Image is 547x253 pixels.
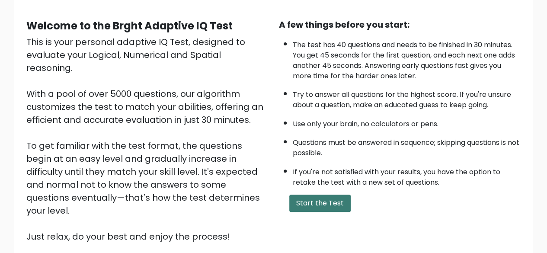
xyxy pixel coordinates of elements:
button: Start the Test [289,195,351,212]
li: If you're not satisfied with your results, you have the option to retake the test with a new set ... [293,163,521,188]
li: Questions must be answered in sequence; skipping questions is not possible. [293,133,521,158]
li: The test has 40 questions and needs to be finished in 30 minutes. You get 45 seconds for the firs... [293,35,521,81]
li: Try to answer all questions for the highest score. If you're unsure about a question, make an edu... [293,85,521,110]
b: Welcome to the Brght Adaptive IQ Test [26,19,233,33]
div: This is your personal adaptive IQ Test, designed to evaluate your Logical, Numerical and Spatial ... [26,35,269,243]
li: Use only your brain, no calculators or pens. [293,115,521,129]
div: A few things before you start: [279,18,521,31]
